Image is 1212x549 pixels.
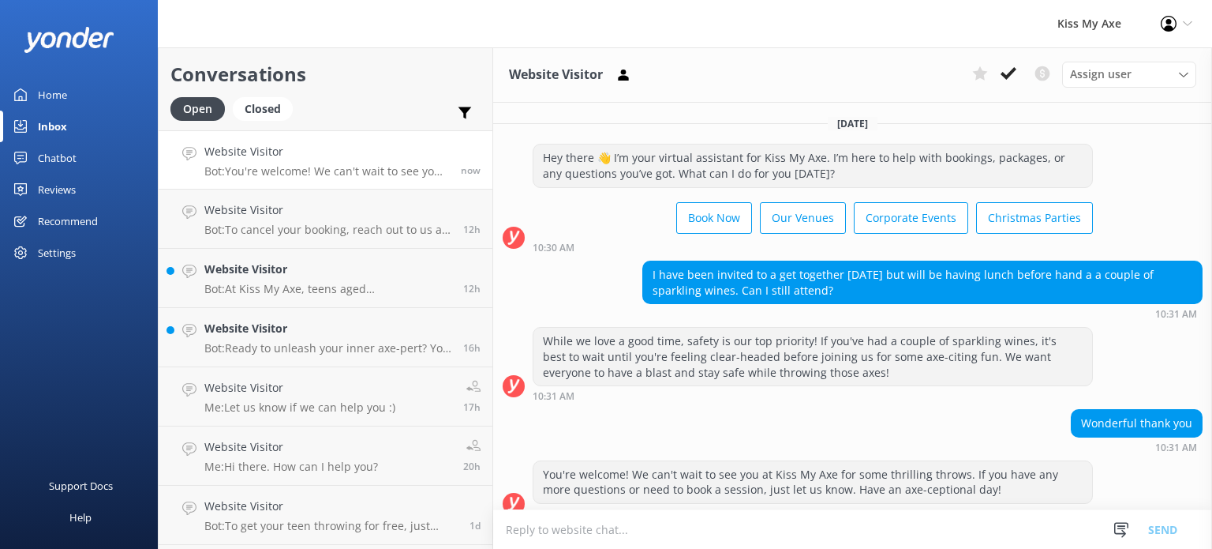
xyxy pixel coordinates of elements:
[643,261,1202,303] div: I have been invited to a get together [DATE] but will be having lunch before hand a a couple of s...
[469,519,481,532] span: Sep 27 2025 06:53am (UTC +10:00) Australia/Sydney
[38,205,98,237] div: Recommend
[533,461,1092,503] div: You're welcome! We can't wait to see you at Kiss My Axe for some thrilling throws. If you have an...
[1070,66,1132,83] span: Assign user
[760,202,846,234] button: Our Venues
[533,145,1092,186] div: Hey there 👋 I’m your virtual assistant for Kiss My Axe. I’m here to help with bookings, packages,...
[204,164,449,179] p: Bot: You're welcome! We can't wait to see you at Kiss My Axe for some thrilling throws. If you ha...
[533,390,1093,401] div: Sep 28 2025 10:31am (UTC +10:00) Australia/Sydney
[204,282,451,296] p: Bot: At Kiss My Axe, teens aged [DEMOGRAPHIC_DATA] and up can join in the axe-citing fun, as long...
[463,460,481,473] span: Sep 27 2025 02:17pm (UTC +10:00) Australia/Sydney
[159,308,492,367] a: Website VisitorBot:Ready to unleash your inner axe-pert? You can book your session anytime online...
[533,508,1093,519] div: Sep 28 2025 10:31am (UTC +10:00) Australia/Sydney
[159,486,492,545] a: Website VisitorBot:To get your teen throwing for free, just book a Small Group session for one ad...
[233,97,293,121] div: Closed
[463,282,481,295] span: Sep 27 2025 09:54pm (UTC +10:00) Australia/Sydney
[642,308,1203,319] div: Sep 28 2025 10:31am (UTC +10:00) Australia/Sydney
[533,392,574,401] strong: 10:31 AM
[49,470,113,502] div: Support Docs
[1072,410,1202,437] div: Wonderful thank you
[204,201,451,219] h4: Website Visitor
[159,249,492,308] a: Website VisitorBot:At Kiss My Axe, teens aged [DEMOGRAPHIC_DATA] and up can join in the axe-citin...
[69,502,92,533] div: Help
[463,341,481,355] span: Sep 27 2025 06:05pm (UTC +10:00) Australia/Sydney
[509,65,603,85] h3: Website Visitor
[828,117,877,130] span: [DATE]
[204,400,395,415] p: Me: Let us know if we can help you :)
[204,438,378,456] h4: Website Visitor
[204,223,451,237] p: Bot: To cancel your booking, reach out to us as early as possible. You can find all the details o...
[976,202,1093,234] button: Christmas Parties
[170,100,233,117] a: Open
[204,143,449,160] h4: Website Visitor
[38,79,67,111] div: Home
[38,111,67,142] div: Inbox
[1062,62,1196,87] div: Assign User
[1155,443,1197,453] strong: 10:31 AM
[463,400,481,414] span: Sep 27 2025 04:40pm (UTC +10:00) Australia/Sydney
[533,242,1093,253] div: Sep 28 2025 10:30am (UTC +10:00) Australia/Sydney
[204,460,378,474] p: Me: Hi there. How can I help you?
[24,27,114,53] img: yonder-white-logo.png
[533,328,1092,385] div: While we love a good time, safety is our top priority! If you've had a couple of sparkling wines,...
[204,379,395,397] h4: Website Visitor
[170,97,225,121] div: Open
[204,498,458,515] h4: Website Visitor
[159,190,492,249] a: Website VisitorBot:To cancel your booking, reach out to us as early as possible. You can find all...
[204,261,451,278] h4: Website Visitor
[204,320,451,337] h4: Website Visitor
[159,427,492,486] a: Website VisitorMe:Hi there. How can I help you?20h
[1071,442,1203,453] div: Sep 28 2025 10:31am (UTC +10:00) Australia/Sydney
[1155,310,1197,319] strong: 10:31 AM
[159,130,492,190] a: Website VisitorBot:You're welcome! We can't wait to see you at Kiss My Axe for some thrilling thr...
[38,142,77,174] div: Chatbot
[204,341,451,355] p: Bot: Ready to unleash your inner axe-pert? You can book your session anytime online and check liv...
[676,202,752,234] button: Book Now
[854,202,968,234] button: Corporate Events
[233,100,301,117] a: Closed
[159,367,492,427] a: Website VisitorMe:Let us know if we can help you :)17h
[463,223,481,236] span: Sep 27 2025 10:28pm (UTC +10:00) Australia/Sydney
[38,237,76,269] div: Settings
[533,243,574,253] strong: 10:30 AM
[461,164,481,177] span: Sep 28 2025 10:31am (UTC +10:00) Australia/Sydney
[170,59,481,89] h2: Conversations
[38,174,76,205] div: Reviews
[204,519,458,533] p: Bot: To get your teen throwing for free, just book a Small Group session for one adult and select...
